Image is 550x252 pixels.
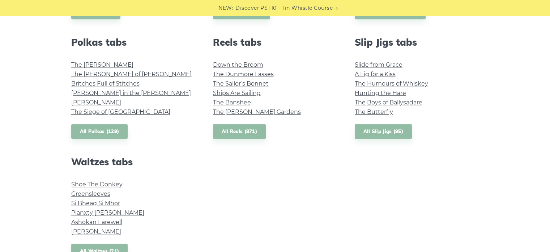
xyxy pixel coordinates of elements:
[213,61,263,68] a: Down the Broom
[71,37,196,48] h2: Polkas tabs
[71,190,110,197] a: Greensleeves
[235,4,259,12] span: Discover
[355,90,406,96] a: Hunting the Hare
[355,37,479,48] h2: Slip Jigs tabs
[355,61,402,68] a: Slide from Grace
[355,71,396,78] a: A Fig for a Kiss
[213,37,337,48] h2: Reels tabs
[355,124,412,139] a: All Slip Jigs (95)
[71,108,170,115] a: The Siege of [GEOGRAPHIC_DATA]
[71,71,192,78] a: The [PERSON_NAME] of [PERSON_NAME]
[71,228,121,235] a: [PERSON_NAME]
[213,71,274,78] a: The Dunmore Lasses
[71,200,120,207] a: Si­ Bheag Si­ Mhor
[260,4,333,12] a: PST10 - Tin Whistle Course
[71,219,122,226] a: Ashokan Farewell
[355,108,393,115] a: The Butterfly
[71,156,196,168] h2: Waltzes tabs
[71,61,133,68] a: The [PERSON_NAME]
[218,4,233,12] span: NEW:
[71,181,123,188] a: Shoe The Donkey
[71,99,121,106] a: [PERSON_NAME]
[213,124,266,139] a: All Reels (871)
[355,80,428,87] a: The Humours of Whiskey
[355,99,422,106] a: The Boys of Ballysadare
[213,90,261,96] a: Ships Are Sailing
[71,209,144,216] a: Planxty [PERSON_NAME]
[213,99,251,106] a: The Banshee
[71,90,191,96] a: [PERSON_NAME] in the [PERSON_NAME]
[213,108,301,115] a: The [PERSON_NAME] Gardens
[213,80,269,87] a: The Sailor’s Bonnet
[71,80,140,87] a: Britches Full of Stitches
[71,124,128,139] a: All Polkas (129)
